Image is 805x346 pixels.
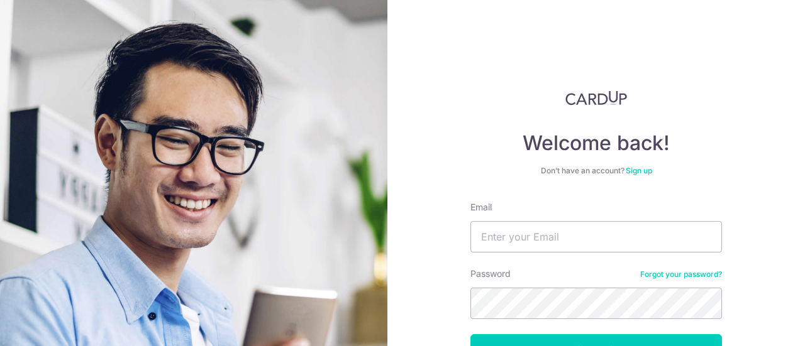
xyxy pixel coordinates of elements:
[470,221,722,252] input: Enter your Email
[640,269,722,279] a: Forgot your password?
[470,131,722,156] h4: Welcome back!
[565,90,627,105] img: CardUp Logo
[470,268,511,280] label: Password
[470,166,722,176] div: Don’t have an account?
[470,201,492,214] label: Email
[626,166,652,175] a: Sign up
